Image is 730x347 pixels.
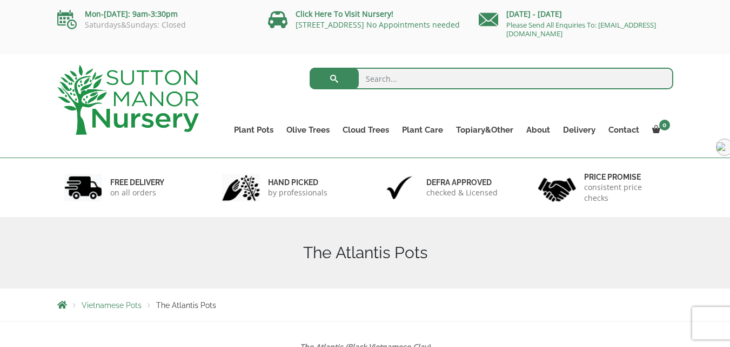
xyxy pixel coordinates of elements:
img: 4.jpg [538,171,576,204]
p: on all orders [110,187,164,198]
h1: The Atlantis Pots [57,243,673,263]
a: Olive Trees [280,122,336,138]
h6: hand picked [268,178,327,187]
a: 0 [646,122,673,138]
a: About [520,122,557,138]
span: The Atlantis Pots [156,301,216,310]
a: [STREET_ADDRESS] No Appointments needed [296,19,460,30]
h6: Price promise [584,172,666,182]
p: consistent price checks [584,182,666,204]
p: Saturdays&Sundays: Closed [57,21,252,29]
img: logo [57,65,199,135]
a: Click Here To Visit Nursery! [296,9,393,19]
p: by professionals [268,187,327,198]
a: Delivery [557,122,602,138]
input: Search... [310,68,673,89]
h6: Defra approved [426,178,498,187]
img: 3.jpg [380,174,418,201]
a: Topiary&Other [450,122,520,138]
img: 2.jpg [222,174,260,201]
a: Vietnamese Pots [82,301,142,310]
p: Mon-[DATE]: 9am-3:30pm [57,8,252,21]
p: checked & Licensed [426,187,498,198]
a: Plant Care [396,122,450,138]
img: 1.jpg [64,174,102,201]
nav: Breadcrumbs [57,300,673,309]
a: Contact [602,122,646,138]
span: 0 [659,120,670,130]
a: Please Send All Enquiries To: [EMAIL_ADDRESS][DOMAIN_NAME] [506,20,656,38]
p: [DATE] - [DATE] [479,8,673,21]
a: Cloud Trees [336,122,396,138]
h6: FREE DELIVERY [110,178,164,187]
a: Plant Pots [227,122,280,138]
